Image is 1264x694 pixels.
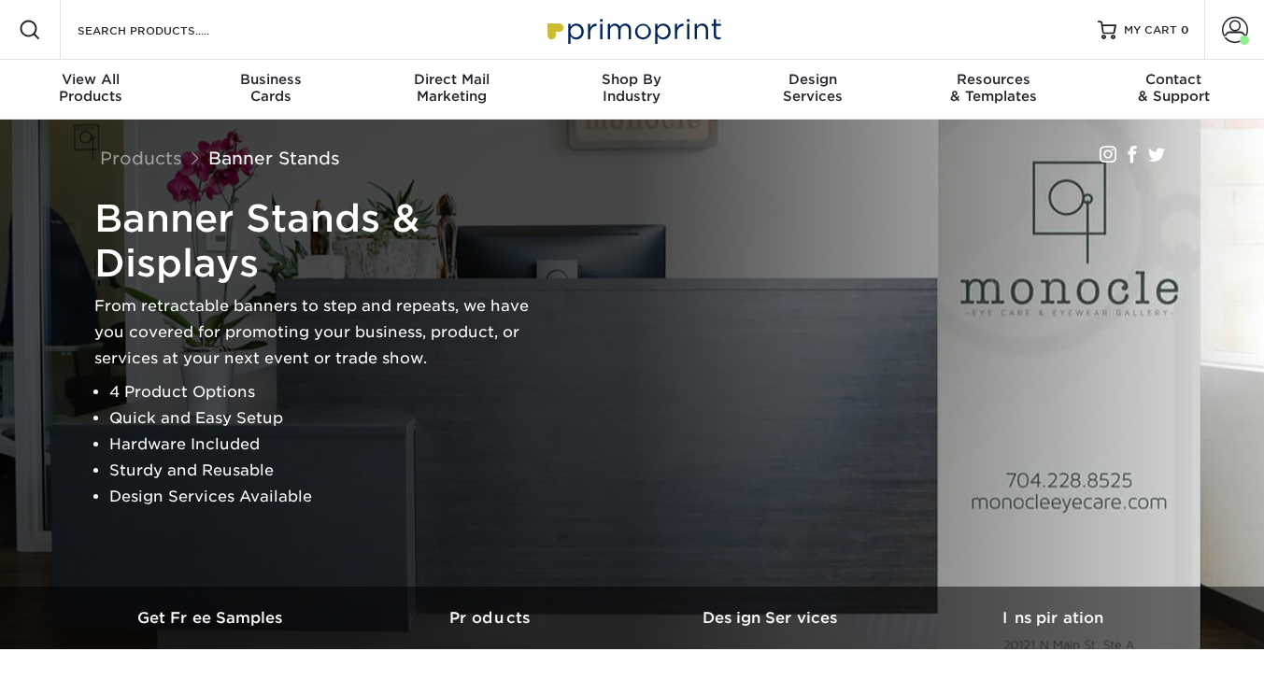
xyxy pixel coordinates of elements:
li: Sturdy and Reusable [109,458,561,484]
li: Hardware Included [109,432,561,458]
h1: Banner Stands & Displays [94,196,561,286]
a: Inspiration [913,587,1193,649]
h3: Design Services [632,609,913,627]
span: Contact [1084,71,1264,88]
h3: Products [352,609,632,627]
a: DesignServices [722,60,902,120]
div: Marketing [362,71,542,105]
a: Design Services [632,587,913,649]
div: Industry [542,71,722,105]
a: Shop ByIndustry [542,60,722,120]
a: Banner Stands [208,148,340,168]
span: Shop By [542,71,722,88]
a: Resources& Templates [902,60,1083,120]
div: & Templates [902,71,1083,105]
h3: Inspiration [913,609,1193,627]
li: Quick and Easy Setup [109,405,561,432]
a: Products [100,148,182,168]
span: 0 [1181,23,1189,36]
div: Cards [180,71,361,105]
li: Design Services Available [109,484,561,510]
a: BusinessCards [180,60,361,120]
a: Get Free Samples [72,587,352,649]
span: Direct Mail [362,71,542,88]
a: Direct MailMarketing [362,60,542,120]
h3: Get Free Samples [72,609,352,627]
li: 4 Product Options [109,379,561,405]
span: Business [180,71,361,88]
div: Services [722,71,902,105]
img: Primoprint [539,9,726,50]
span: MY CART [1124,22,1177,38]
a: Contact& Support [1084,60,1264,120]
span: Design [722,71,902,88]
div: & Support [1084,71,1264,105]
span: Resources [902,71,1083,88]
input: SEARCH PRODUCTS..... [76,19,258,41]
a: Products [352,587,632,649]
p: From retractable banners to step and repeats, we have you covered for promoting your business, pr... [94,293,561,372]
